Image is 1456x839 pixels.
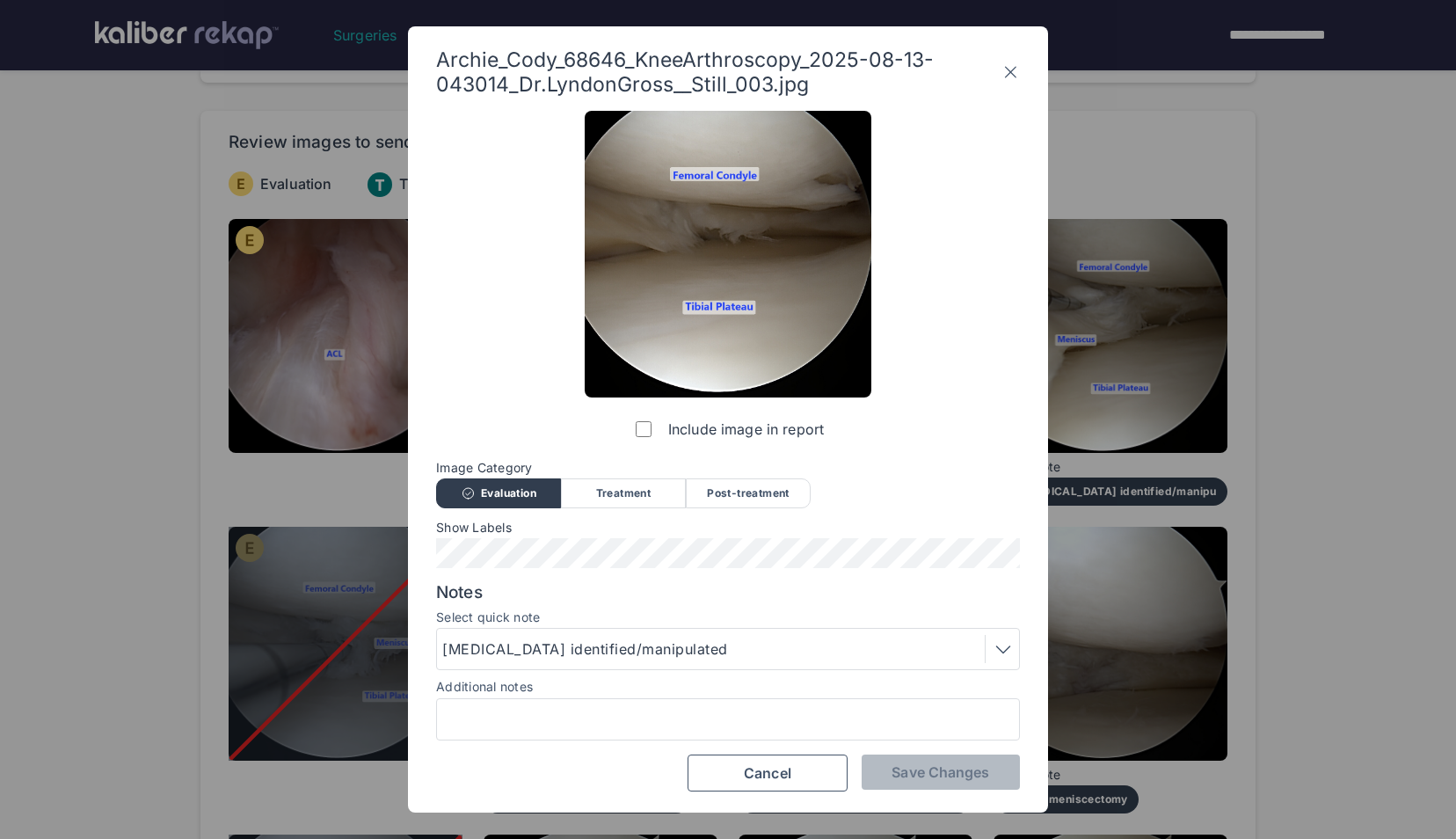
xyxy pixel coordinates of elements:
span: Cancel [744,764,791,782]
img: Archie_Cody_68646_KneeArthroscopy_2025-08-13-043014_Dr.LyndonGross__Still_003.jpg [585,111,871,398]
label: Include image in report [632,412,824,447]
span: Save Changes [892,763,989,781]
button: Save Changes [862,755,1020,790]
div: [MEDICAL_DATA] identified/manipulated [442,638,733,660]
div: Evaluation [436,478,561,508]
label: Select quick note [436,610,1020,624]
span: Archie_Cody_68646_KneeArthroscopy_2025-08-13-043014_Dr.LyndonGross__Still_003.jpg [436,47,1001,97]
span: Notes [436,582,1020,603]
button: Cancel [688,755,848,792]
input: Include image in report [636,421,652,437]
span: Show Labels [436,521,1020,535]
div: Treatment [561,478,686,508]
div: Post-treatment [686,478,811,508]
span: Image Category [436,461,1020,475]
label: Additional notes [436,679,533,694]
